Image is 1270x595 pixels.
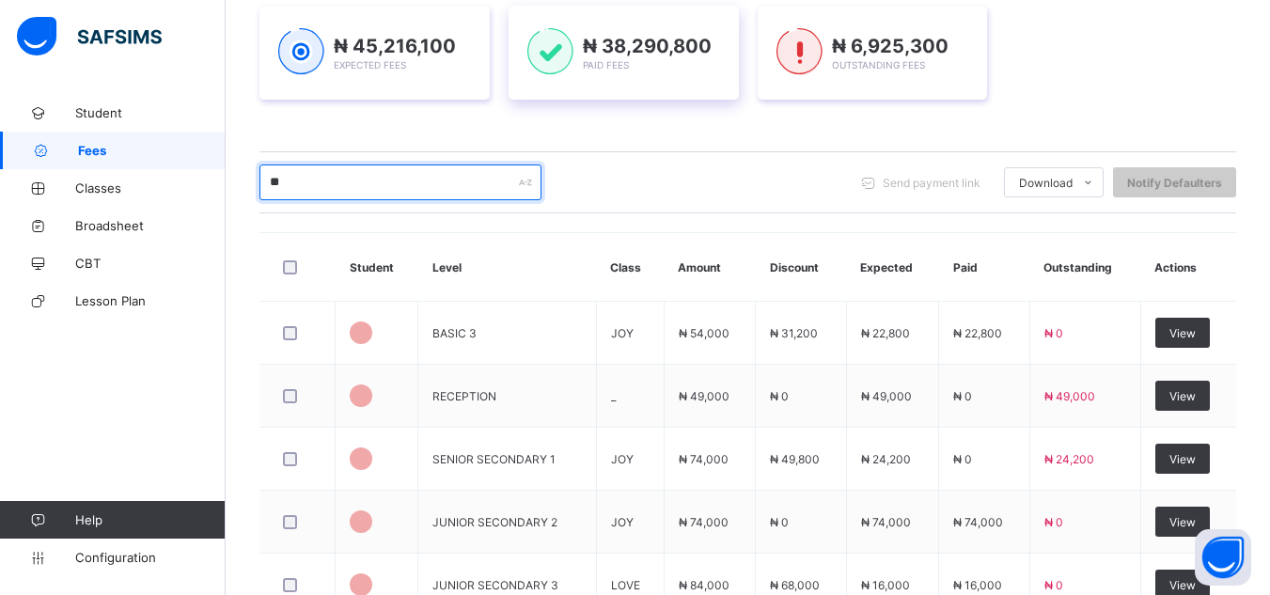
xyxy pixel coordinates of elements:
span: JUNIOR SECONDARY 3 [432,578,558,592]
span: ₦ 49,000 [679,389,729,403]
span: ₦ 74,000 [861,515,911,529]
button: Open asap [1195,529,1251,586]
span: Configuration [75,550,225,565]
span: LOVE [611,578,640,592]
th: Student [336,233,418,302]
span: ₦ 0 [953,389,972,403]
span: ₦ 45,216,100 [334,35,456,57]
th: Expected [846,233,939,302]
th: Class [596,233,664,302]
span: Outstanding Fees [832,59,925,70]
th: Level [418,233,596,302]
th: Discount [756,233,846,302]
span: ₦ 0 [770,515,789,529]
span: View [1169,452,1196,466]
th: Actions [1140,233,1236,302]
span: ₦ 49,000 [1044,389,1095,403]
span: CBT [75,256,226,271]
span: ₦ 74,000 [679,515,729,529]
span: ₦ 0 [1044,515,1063,529]
span: ₦ 0 [1044,326,1063,340]
span: ₦ 6,925,300 [832,35,949,57]
span: ₦ 16,000 [861,578,910,592]
span: ₦ 0 [770,389,789,403]
span: ₦ 24,200 [1044,452,1094,466]
span: View [1169,326,1196,340]
span: ₦ 38,290,800 [583,35,712,57]
span: Help [75,512,225,527]
span: ₦ 22,800 [861,326,910,340]
span: ₦ 49,000 [861,389,912,403]
span: Expected Fees [334,59,406,70]
span: ₦ 22,800 [953,326,1002,340]
span: ₦ 68,000 [770,578,820,592]
span: RECEPTION [432,389,496,403]
span: View [1169,389,1196,403]
img: safsims [17,17,162,56]
th: Amount [664,233,756,302]
span: Fees [78,143,226,158]
span: _ [611,389,616,403]
span: ₦ 49,800 [770,452,820,466]
span: Notify Defaulters [1127,176,1222,190]
span: Send payment link [883,176,980,190]
span: Broadsheet [75,218,226,233]
span: Classes [75,180,226,196]
span: JOY [611,452,634,466]
span: ₦ 31,200 [770,326,818,340]
span: View [1169,515,1196,529]
span: JUNIOR SECONDARY 2 [432,515,557,529]
span: ₦ 24,200 [861,452,911,466]
span: Lesson Plan [75,293,226,308]
span: ₦ 84,000 [679,578,729,592]
span: Download [1019,176,1073,190]
span: BASIC 3 [432,326,477,340]
img: paid-1.3eb1404cbcb1d3b736510a26bbfa3ccb.svg [527,28,573,75]
img: outstanding-1.146d663e52f09953f639664a84e30106.svg [776,28,823,75]
span: Student [75,105,226,120]
span: ₦ 54,000 [679,326,729,340]
span: ₦ 74,000 [953,515,1003,529]
th: Paid [939,233,1029,302]
span: Paid Fees [583,59,629,70]
img: expected-1.03dd87d44185fb6c27cc9b2570c10499.svg [278,28,324,75]
span: ₦ 16,000 [953,578,1002,592]
span: ₦ 0 [953,452,972,466]
span: View [1169,578,1196,592]
span: ₦ 0 [1044,578,1063,592]
span: ₦ 74,000 [679,452,729,466]
span: JOY [611,515,634,529]
span: SENIOR SECONDARY 1 [432,452,556,466]
th: Outstanding [1029,233,1140,302]
span: JOY [611,326,634,340]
